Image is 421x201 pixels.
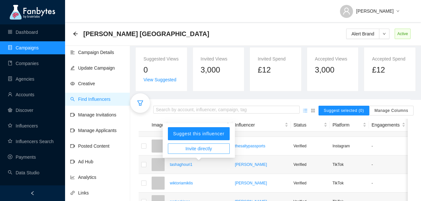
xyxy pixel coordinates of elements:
div: Back [73,31,78,37]
span: Invite directly [185,145,212,152]
a: searchData Studio [8,170,39,175]
div: Accepted Views [315,55,351,62]
button: Manage Columns [369,106,414,115]
a: databaseCampaigns [8,45,39,50]
span: 3,000 [201,65,220,74]
button: down [379,29,389,39]
p: Verified [293,161,327,168]
a: [PERSON_NAME] [235,180,288,186]
p: - [372,180,405,186]
a: video-cameraAd Hub [70,159,93,164]
p: Verified [293,180,327,186]
a: bookCompanies [8,61,39,66]
th: Influencer [232,119,291,131]
p: TikTok [333,161,366,168]
a: wiktoriamiklis [170,180,230,186]
p: TikTok [333,180,366,186]
span: £12 [372,64,385,76]
button: Invite directly [168,143,230,154]
div: Suggested Views [143,55,179,62]
p: - [372,161,405,168]
a: [PERSON_NAME] [235,161,288,168]
p: - [372,143,405,149]
span: appstore [311,108,315,113]
span: Username [170,121,225,128]
span: Status [293,121,322,128]
span: James Wellbeloved Germany [83,29,209,39]
span: down [396,9,400,13]
div: View Suggested [143,76,179,83]
p: Verified [293,143,327,149]
a: pay-circlePayments [8,154,36,160]
a: containerAgencies [8,76,34,82]
a: tashaghouri1 [170,161,230,168]
span: 3,000 [315,65,334,74]
button: Suggest selected (0) [319,106,369,115]
span: Alert Brand [351,30,374,37]
th: Username [167,119,232,131]
p: Instagram [333,143,366,149]
a: line-chartAnalytics [70,175,96,180]
a: linkLinks [70,190,89,195]
span: filter [137,100,143,106]
th: Platform [330,119,369,131]
span: left [30,191,35,195]
span: Engagements [372,121,401,128]
th: Status [291,119,330,131]
a: searchFind Influencers [70,97,111,102]
span: user [343,7,350,15]
th: Engagements [369,119,408,131]
a: radar-chartDiscover [8,108,33,113]
div: Accepted Spend [372,55,408,62]
a: eyeCreative [70,81,95,86]
a: align-leftCampaign Details [70,50,114,55]
div: Invited Views [201,55,237,62]
span: Influencer [235,121,283,128]
a: video-cameraManage Applicants [70,128,116,133]
a: starInfluencers [8,123,38,128]
div: Invited Spend [258,55,293,62]
span: unordered-list [303,108,307,113]
button: Alert Brand [346,29,379,39]
span: Platform [333,121,361,128]
span: Suggest this influencer [173,131,224,136]
a: appstoreDashboard [8,30,38,35]
span: arrow-left [73,31,78,36]
a: userAccounts [8,92,34,97]
span: [PERSON_NAME] [356,7,394,15]
a: thesaltypassports [235,143,288,149]
th: Image [149,119,167,131]
span: 0 [143,65,148,74]
a: video-cameraPosted Content [70,143,110,149]
a: editUpdate Campaign [70,65,115,71]
span: down [379,32,389,35]
span: Active [395,29,411,39]
button: Suggest this influencer [168,127,230,140]
span: Manage Columns [374,108,408,113]
span: £12 [258,64,271,76]
a: starInfluencers Search [8,139,54,144]
button: [PERSON_NAME]down [335,3,405,14]
a: video-cameraManage Invitations [70,112,116,117]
